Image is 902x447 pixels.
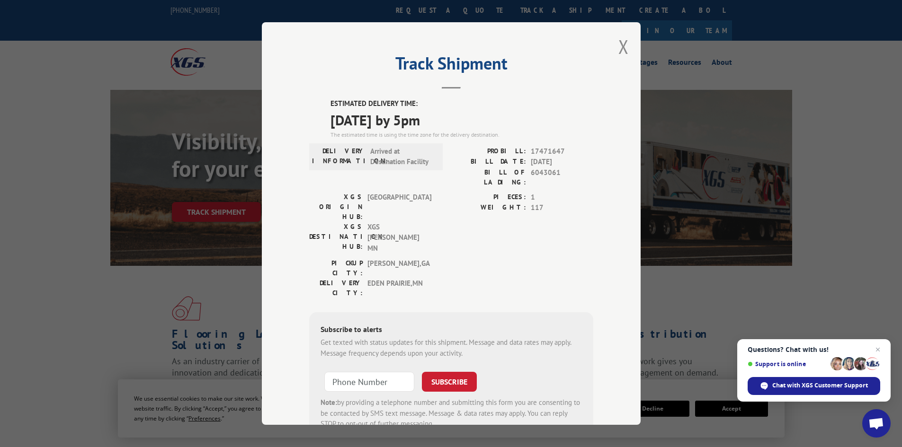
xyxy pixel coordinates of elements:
[309,222,363,254] label: XGS DESTINATION HUB:
[748,377,880,395] div: Chat with XGS Customer Support
[370,146,434,167] span: Arrived at Destination Facility
[531,167,593,187] span: 6043061
[324,372,414,392] input: Phone Number
[531,157,593,167] span: [DATE]
[330,131,593,139] div: The estimated time is using the time zone for the delivery destination.
[872,344,884,355] span: Close chat
[748,360,827,368] span: Support is online
[321,337,582,359] div: Get texted with status updates for this shipment. Message and data rates may apply. Message frequ...
[862,409,891,438] div: Open chat
[330,98,593,109] label: ESTIMATED DELIVERY TIME:
[309,258,363,278] label: PICKUP CITY:
[367,192,431,222] span: [GEOGRAPHIC_DATA]
[321,398,337,407] strong: Note:
[451,202,526,213] label: WEIGHT:
[321,324,582,337] div: Subscribe to alerts
[367,222,431,254] span: XGS [PERSON_NAME] MN
[321,397,582,429] div: by providing a telephone number and submitting this form you are consenting to be contacted by SM...
[309,192,363,222] label: XGS ORIGIN HUB:
[451,167,526,187] label: BILL OF LADING:
[312,146,366,167] label: DELIVERY INFORMATION:
[531,202,593,213] span: 117
[618,34,629,59] button: Close modal
[309,278,363,298] label: DELIVERY CITY:
[748,346,880,353] span: Questions? Chat with us!
[367,278,431,298] span: EDEN PRAIRIE , MN
[367,258,431,278] span: [PERSON_NAME] , GA
[451,192,526,203] label: PIECES:
[309,57,593,75] h2: Track Shipment
[451,146,526,157] label: PROBILL:
[531,146,593,157] span: 17471647
[422,372,477,392] button: SUBSCRIBE
[330,109,593,131] span: [DATE] by 5pm
[772,381,868,390] span: Chat with XGS Customer Support
[451,157,526,167] label: BILL DATE:
[531,192,593,203] span: 1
